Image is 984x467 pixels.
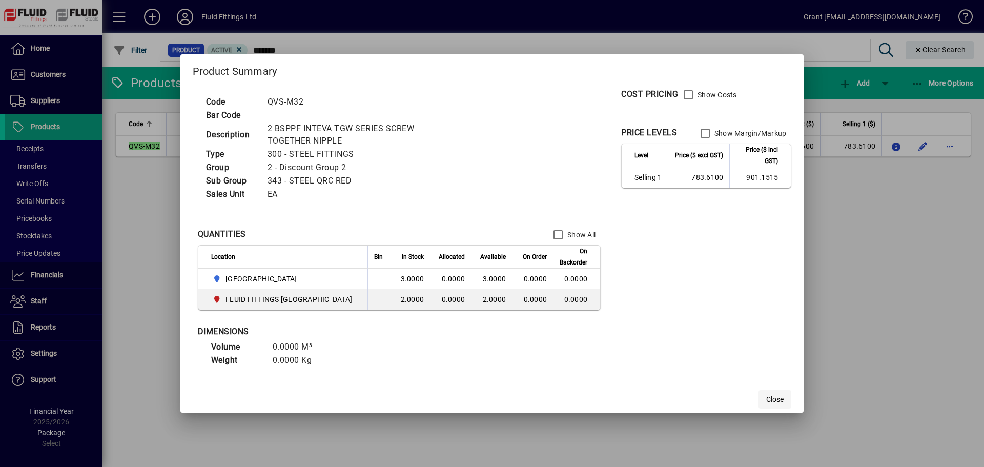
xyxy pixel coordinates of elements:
td: 3.0000 [389,269,430,289]
td: Group [201,161,262,174]
span: Available [480,251,506,262]
span: Allocated [439,251,465,262]
td: Code [201,95,262,109]
div: PRICE LEVELS [621,127,677,139]
div: COST PRICING [621,88,678,100]
span: AUCKLAND [211,273,357,285]
td: 0.0000 Kg [268,354,329,367]
td: 2 - Discount Group 2 [262,161,449,174]
td: 0.0000 [430,289,471,310]
td: 0.0000 [553,289,600,310]
td: Bar Code [201,109,262,122]
div: DIMENSIONS [198,326,454,338]
span: [GEOGRAPHIC_DATA] [225,274,297,284]
span: On Backorder [560,246,587,268]
span: Level [634,150,648,161]
span: In Stock [402,251,424,262]
h2: Product Summary [180,54,804,84]
span: 0.0000 [524,275,547,283]
span: FLUID FITTINGS [GEOGRAPHIC_DATA] [225,294,352,304]
span: 0.0000 [524,295,547,303]
span: Price ($ incl GST) [736,144,778,167]
td: Volume [206,340,268,354]
button: Close [758,390,791,409]
td: Weight [206,354,268,367]
span: FLUID FITTINGS CHRISTCHURCH [211,293,357,306]
div: QUANTITIES [198,228,246,240]
span: Selling 1 [634,172,662,182]
td: 2 BSPPF INTEVA TGW SERIES SCREW TOGETHER NIPPLE [262,122,449,148]
span: On Order [523,251,547,262]
td: Description [201,122,262,148]
td: 783.6100 [668,167,729,188]
td: 3.0000 [471,269,512,289]
td: 2.0000 [471,289,512,310]
td: 343 - STEEL QRC RED [262,174,449,188]
label: Show All [565,230,596,240]
td: Sales Unit [201,188,262,201]
label: Show Costs [695,90,737,100]
span: Location [211,251,235,262]
label: Show Margin/Markup [712,128,787,138]
td: QVS-M32 [262,95,449,109]
td: 2.0000 [389,289,430,310]
td: Type [201,148,262,161]
td: 901.1515 [729,167,791,188]
td: Sub Group [201,174,262,188]
td: 0.0000 M³ [268,340,329,354]
td: 0.0000 [430,269,471,289]
td: 0.0000 [553,269,600,289]
span: Bin [374,251,383,262]
td: 300 - STEEL FITTINGS [262,148,449,161]
span: Price ($ excl GST) [675,150,723,161]
td: EA [262,188,449,201]
span: Close [766,394,784,405]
